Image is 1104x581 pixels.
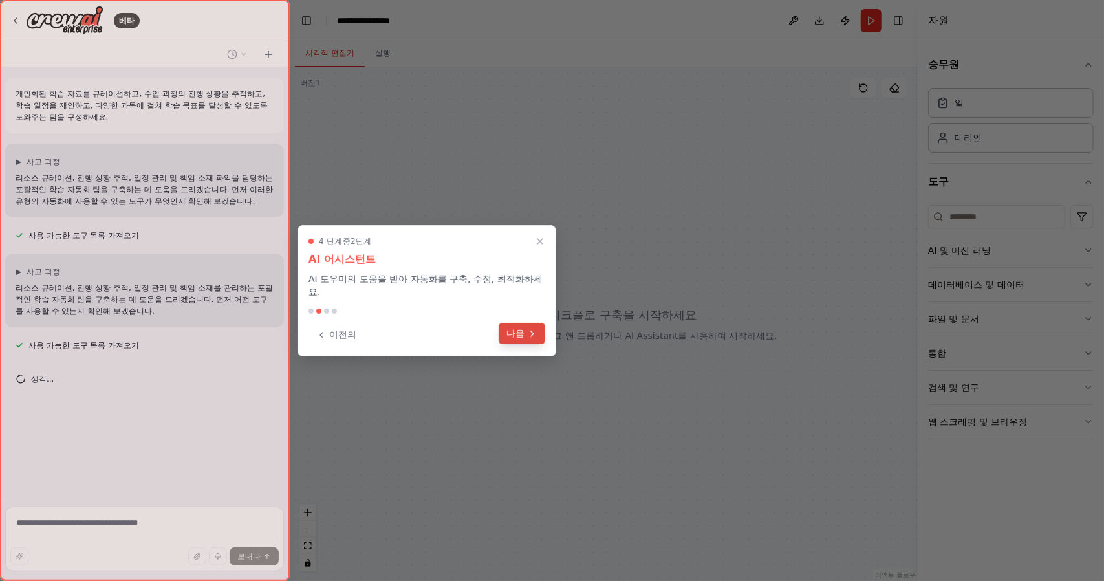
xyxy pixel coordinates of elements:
[308,324,364,345] button: 이전의
[329,329,356,340] font: 이전의
[308,274,543,297] font: AI 도우미의 도움을 받아 자동화를 구축, 수정, 최적화하세요.
[308,253,376,265] font: AI 어시스턴트
[532,234,548,249] button: 연습문제 닫기
[298,12,316,30] button: 왼쪽 사이드바 숨기기
[343,237,351,246] font: 중
[506,328,525,338] font: 다음
[351,237,356,246] font: 2
[319,237,343,246] font: 4 단계
[499,323,545,344] button: 다음
[356,237,372,246] font: 단계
